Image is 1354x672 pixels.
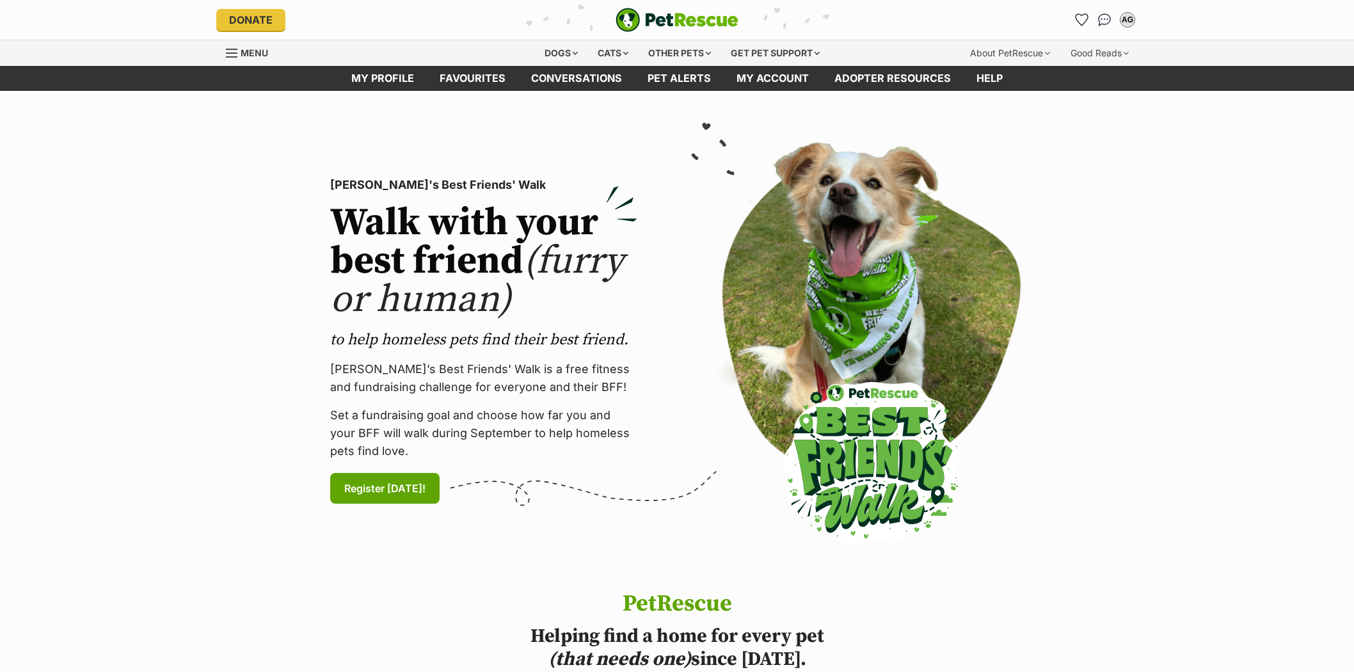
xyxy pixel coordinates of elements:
a: My profile [338,66,427,91]
a: Donate [216,9,285,31]
button: My account [1117,10,1138,30]
div: Dogs [536,40,587,66]
h2: Helping find a home for every pet since [DATE]. [480,625,874,671]
a: Favourites [1071,10,1092,30]
img: logo-e224e6f780fb5917bec1dbf3a21bbac754714ae5b6737aabdf751b685950b380.svg [616,8,738,32]
a: Pet alerts [635,66,724,91]
a: PetRescue [616,8,738,32]
a: My account [724,66,822,91]
span: Menu [241,47,268,58]
div: Good Reads [1062,40,1138,66]
div: Cats [589,40,637,66]
h2: Walk with your best friend [330,204,637,319]
p: [PERSON_NAME]’s Best Friends' Walk is a free fitness and fundraising challenge for everyone and t... [330,360,637,396]
a: Menu [226,40,277,63]
img: chat-41dd97257d64d25036548639549fe6c8038ab92f7586957e7f3b1b290dea8141.svg [1098,13,1111,26]
i: (that needs one) [548,647,691,671]
a: conversations [518,66,635,91]
span: (furry or human) [330,237,624,324]
div: AG [1121,13,1134,26]
ul: Account quick links [1071,10,1138,30]
span: Register [DATE]! [344,481,426,496]
a: Favourites [427,66,518,91]
p: to help homeless pets find their best friend. [330,330,637,350]
div: Get pet support [722,40,829,66]
div: About PetRescue [961,40,1059,66]
p: Set a fundraising goal and choose how far you and your BFF will walk during September to help hom... [330,406,637,460]
a: Adopter resources [822,66,964,91]
a: Conversations [1094,10,1115,30]
a: Help [964,66,1015,91]
p: [PERSON_NAME]'s Best Friends' Walk [330,176,637,194]
h1: PetRescue [480,591,874,617]
a: Register [DATE]! [330,473,440,504]
div: Other pets [639,40,720,66]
